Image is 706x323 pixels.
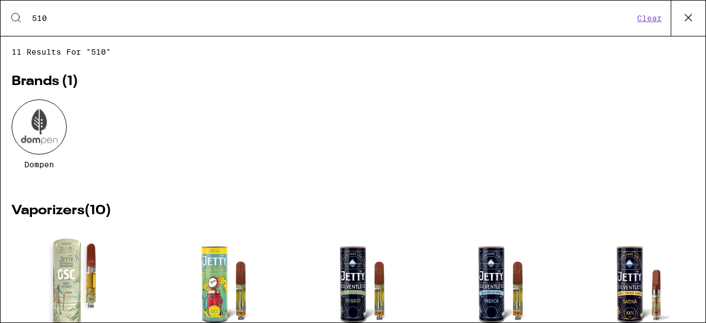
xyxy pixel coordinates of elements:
[634,13,665,23] button: Clear
[12,75,694,88] h2: Brands ( 1 )
[12,204,694,218] h2: Vaporizers ( 10 )
[12,47,694,56] span: 11 results for "510"
[24,160,54,169] span: Dompen
[31,13,634,23] input: Search for products & categories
